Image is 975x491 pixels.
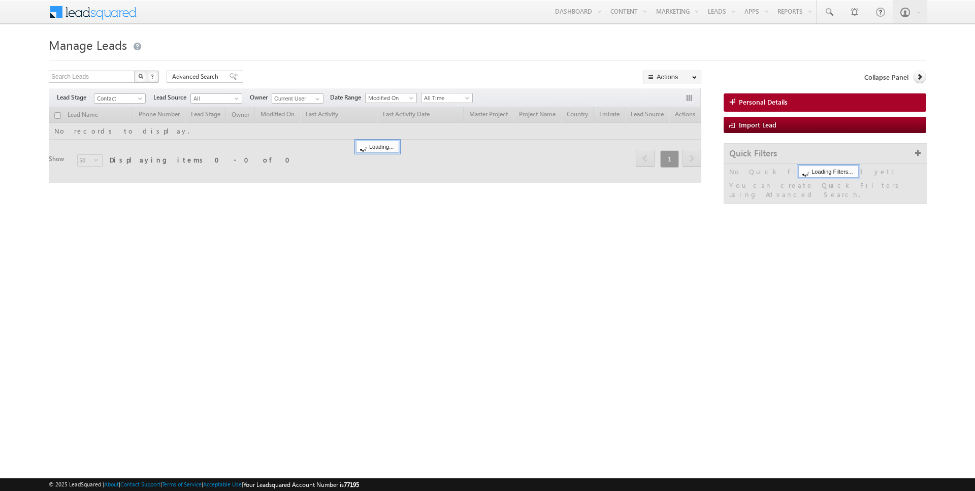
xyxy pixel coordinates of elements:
span: Owner [250,93,272,102]
input: Type to Search [272,93,323,104]
span: Your Leadsquared Account Number is [243,481,359,488]
span: Manage Leads [49,37,127,53]
span: Advanced Search [172,72,221,81]
span: Collapse Panel [864,73,908,82]
a: All Time [421,93,473,103]
a: Modified On [365,93,417,103]
div: Loading Filters... [798,166,858,178]
button: Actions [643,71,701,83]
span: All [191,94,239,103]
a: All [190,93,242,104]
a: About [104,481,119,487]
div: Loading... [356,141,399,153]
span: Import Lead [739,120,776,129]
span: © 2025 LeadSquared | | | | | [49,480,359,489]
a: Acceptable Use [203,481,242,487]
a: Show All Items [310,94,322,104]
a: Personal Details [724,93,926,112]
a: Contact [94,93,146,104]
span: Lead Source [153,93,190,102]
a: Contact Support [120,481,160,487]
span: 77195 [344,481,359,488]
span: Contact [94,94,143,103]
span: Modified On [366,93,414,103]
span: All Time [421,93,470,103]
span: ? [151,72,155,81]
button: ? [147,71,159,83]
img: Search [138,74,143,79]
span: Lead Stage [57,93,94,102]
span: Personal Details [739,97,788,107]
a: Terms of Service [162,481,202,487]
span: Date Range [330,93,365,102]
